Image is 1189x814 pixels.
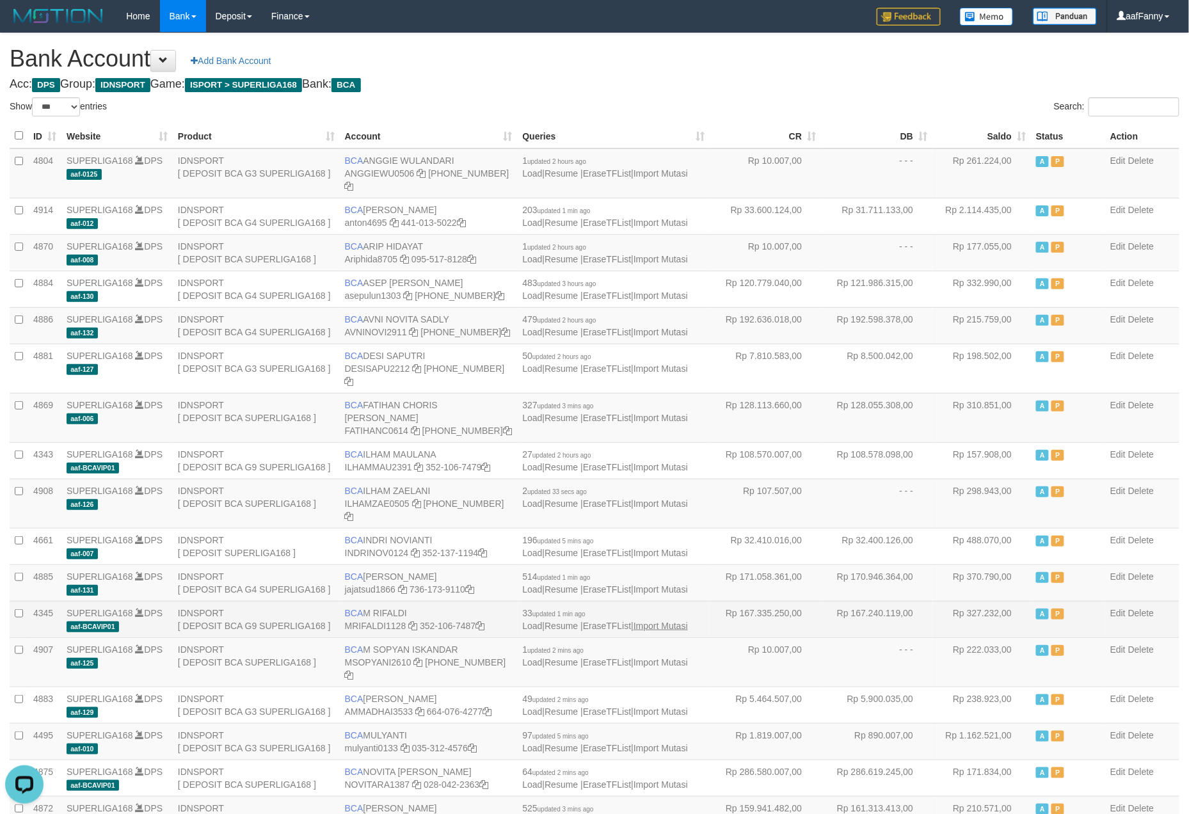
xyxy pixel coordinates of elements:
[523,499,543,509] a: Load
[67,486,133,496] a: SUPERLIGA168
[401,743,410,753] a: Copy mulyanti0133 to clipboard
[1110,278,1126,288] a: Edit
[61,307,173,344] td: DPS
[710,307,821,344] td: Rp 192.636.018,00
[345,511,354,522] a: Copy 4062280631 to clipboard
[523,351,591,361] span: 50
[340,124,518,148] th: Account: activate to sort column ascending
[1036,401,1049,411] span: Active
[173,307,340,344] td: IDNSPORT [ DEPOSIT BCA G4 SUPERLIGA168 ]
[345,400,363,410] span: BCA
[61,148,173,198] td: DPS
[1036,242,1049,253] span: Active
[538,207,591,214] span: updated 1 min ago
[538,403,594,410] span: updated 3 mins ago
[1110,608,1126,618] a: Edit
[345,779,410,790] a: NOVITARA1387
[583,168,631,179] a: EraseTFList
[173,393,340,442] td: IDNSPORT [ DEPOSIT BCA SUPERLIGA168 ]
[1110,486,1126,496] a: Edit
[634,254,688,264] a: Import Mutasi
[523,278,596,288] span: 483
[821,442,932,479] td: Rp 108.578.098,00
[411,426,420,436] a: Copy FATIHANC0614 to clipboard
[67,205,133,215] a: SUPERLIGA168
[1128,156,1154,166] a: Delete
[821,307,932,344] td: Rp 192.598.378,00
[61,271,173,307] td: DPS
[345,670,354,680] a: Copy 4062301418 to clipboard
[1128,767,1154,777] a: Delete
[67,730,133,740] a: SUPERLIGA168
[345,657,411,667] a: MSOPYANI2610
[1128,205,1154,215] a: Delete
[545,657,578,667] a: Resume
[1051,315,1064,326] span: Paused
[67,314,133,324] a: SUPERLIGA168
[583,548,631,558] a: EraseTFList
[475,621,484,631] a: Copy 3521067487 to clipboard
[1051,450,1064,461] span: Paused
[345,314,363,324] span: BCA
[545,254,578,264] a: Resume
[67,767,133,777] a: SUPERLIGA168
[1051,242,1064,253] span: Paused
[932,442,1031,479] td: Rp 157.908,00
[95,78,150,92] span: IDNSPORT
[1110,400,1126,410] a: Edit
[523,327,543,337] a: Load
[412,499,421,509] a: Copy ILHAMZAE0505 to clipboard
[345,584,395,595] a: jajatsud1866
[710,124,821,148] th: CR: activate to sort column ascending
[523,205,591,215] span: 203
[710,271,821,307] td: Rp 120.779.040,00
[1110,730,1126,740] a: Edit
[345,278,363,288] span: BCA
[1051,401,1064,411] span: Paused
[1128,608,1154,618] a: Delete
[523,241,587,251] span: 1
[479,779,488,790] a: Copy 0280422363 to clipboard
[821,148,932,198] td: - - -
[182,50,279,72] a: Add Bank Account
[523,363,543,374] a: Load
[545,168,578,179] a: Resume
[345,291,401,301] a: asepulun1303
[1110,644,1126,655] a: Edit
[545,291,578,301] a: Resume
[32,78,60,92] span: DPS
[1089,97,1179,116] input: Search:
[1128,644,1154,655] a: Delete
[583,621,631,631] a: EraseTFList
[28,344,61,393] td: 4881
[1036,278,1049,289] span: Active
[710,442,821,479] td: Rp 108.570.007,00
[457,218,466,228] a: Copy 4410135022 to clipboard
[465,584,474,595] a: Copy 7361739110 to clipboard
[1128,241,1154,251] a: Delete
[1128,314,1154,324] a: Delete
[340,234,518,271] td: ARIP HIDAYAT 095-517-8128
[340,307,518,344] td: AVNI NOVITA SADLY [PHONE_NUMBER]
[932,271,1031,307] td: Rp 332.990,00
[483,706,491,717] a: Copy 6640764277 to clipboard
[821,344,932,393] td: Rp 8.500.042,00
[345,743,398,753] a: mulyanti0133
[523,254,543,264] a: Load
[634,743,688,753] a: Import Mutasi
[503,426,512,436] a: Copy 4062281727 to clipboard
[28,442,61,479] td: 4343
[634,413,688,423] a: Import Mutasi
[67,413,98,424] span: aaf-006
[502,327,511,337] a: Copy 4062280135 to clipboard
[345,205,363,215] span: BCA
[345,181,354,191] a: Copy 4062213373 to clipboard
[523,218,543,228] a: Load
[67,255,98,266] span: aaf-008
[28,307,61,344] td: 4886
[173,234,340,271] td: IDNSPORT [ DEPOSIT BCA SUPERLIGA168 ]
[1033,8,1097,25] img: panduan.png
[28,124,61,148] th: ID: activate to sort column ascending
[67,156,133,166] a: SUPERLIGA168
[61,124,173,148] th: Website: activate to sort column ascending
